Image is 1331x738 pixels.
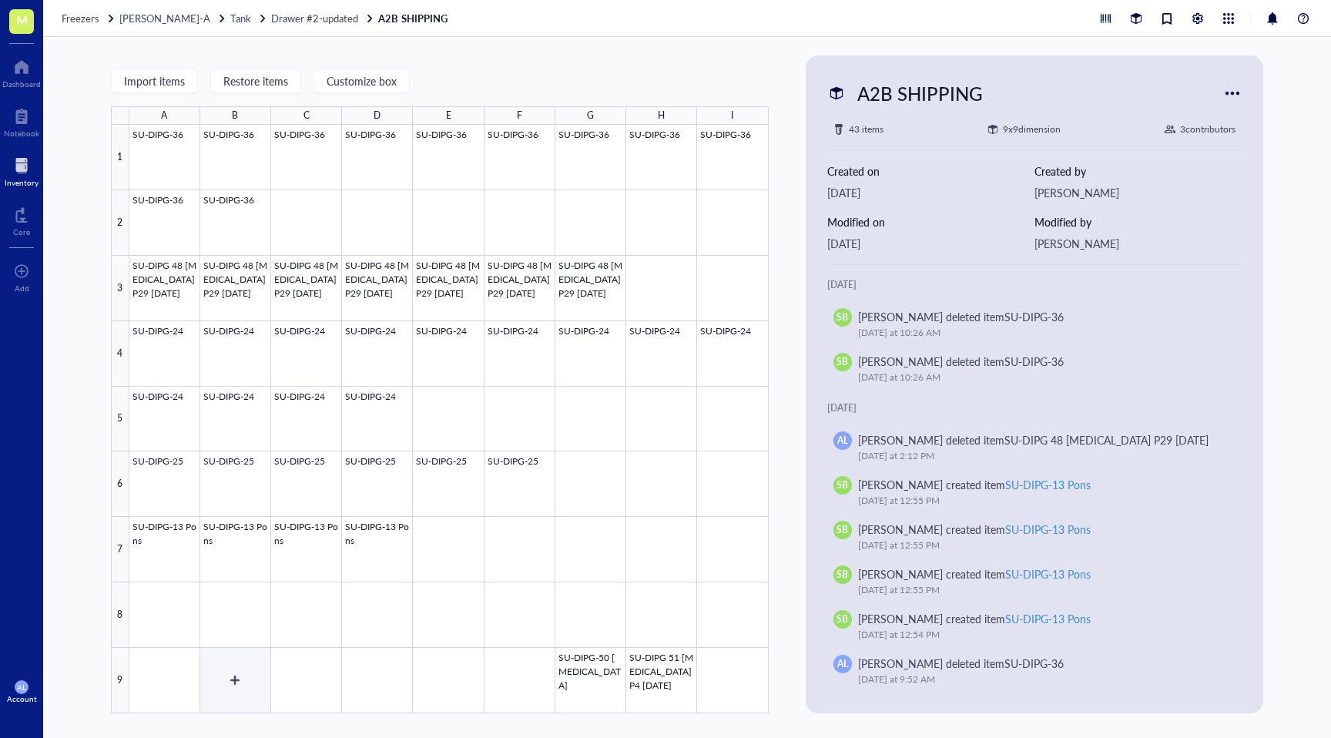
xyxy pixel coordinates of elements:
[858,565,1091,582] div: [PERSON_NAME] created item
[124,75,185,87] span: Import items
[111,582,129,648] div: 8
[62,11,99,25] span: Freezers
[836,523,848,537] span: SB
[827,470,1242,515] a: SB[PERSON_NAME] created itemSU-DIPG-13 Pons[DATE] at 12:55 PM
[111,190,129,256] div: 2
[836,612,848,626] span: SB
[111,69,198,93] button: Import items
[837,434,848,448] span: AL
[1004,309,1064,324] div: SU-DIPG-36
[858,325,1224,340] div: [DATE] at 10:26 AM
[1004,656,1064,671] div: SU-DIPG-36
[111,648,129,713] div: 9
[111,321,129,387] div: 4
[836,568,848,582] span: SB
[658,106,665,125] div: H
[111,517,129,582] div: 7
[119,12,227,25] a: [PERSON_NAME]-A
[446,106,451,125] div: E
[5,153,39,187] a: Inventory
[1005,566,1091,582] div: SU-DIPG-13 Pons
[836,310,848,324] span: SB
[827,604,1242,649] a: SB[PERSON_NAME] created itemSU-DIPG-13 Pons[DATE] at 12:54 PM
[1034,235,1242,252] div: [PERSON_NAME]
[587,106,594,125] div: G
[858,582,1224,598] div: [DATE] at 12:55 PM
[17,683,26,692] span: AL
[849,122,883,137] div: 43 items
[313,69,410,93] button: Customize box
[827,401,1242,416] div: [DATE]
[161,106,167,125] div: A
[858,538,1224,553] div: [DATE] at 12:55 PM
[210,69,301,93] button: Restore items
[858,353,1064,370] div: [PERSON_NAME] deleted item
[827,235,1034,252] div: [DATE]
[731,106,733,125] div: I
[837,657,848,671] span: AL
[858,672,1224,687] div: [DATE] at 9:52 AM
[5,178,39,187] div: Inventory
[858,308,1064,325] div: [PERSON_NAME] deleted item
[2,55,41,89] a: Dashboard
[1003,122,1061,137] div: 9 x 9 dimension
[7,694,37,703] div: Account
[1180,122,1235,137] div: 3 contributor s
[223,75,288,87] span: Restore items
[858,627,1224,642] div: [DATE] at 12:54 PM
[1034,213,1242,230] div: Modified by
[111,451,129,517] div: 6
[15,283,29,293] div: Add
[4,104,39,138] a: Notebook
[1004,354,1064,369] div: SU-DIPG-36
[62,12,116,25] a: Freezers
[858,610,1091,627] div: [PERSON_NAME] created item
[1034,163,1242,179] div: Created by
[858,448,1224,464] div: [DATE] at 2:12 PM
[111,125,129,190] div: 1
[858,431,1209,448] div: [PERSON_NAME] deleted item
[517,106,522,125] div: F
[827,184,1034,201] div: [DATE]
[858,521,1091,538] div: [PERSON_NAME] created item
[1005,522,1091,537] div: SU-DIPG-13 Pons
[836,355,848,369] span: SB
[827,559,1242,604] a: SB[PERSON_NAME] created itemSU-DIPG-13 Pons[DATE] at 12:55 PM
[850,77,990,109] div: A2B SHIPPING
[1005,611,1091,626] div: SU-DIPG-13 Pons
[230,11,251,25] span: Tank
[827,163,1034,179] div: Created on
[16,10,28,29] span: M
[232,106,238,125] div: B
[271,11,358,25] span: Drawer #2-updated
[111,387,129,452] div: 5
[1004,432,1209,448] div: SU-DIPG 48 [MEDICAL_DATA] P29 [DATE]
[327,75,397,87] span: Customize box
[4,129,39,138] div: Notebook
[827,515,1242,559] a: SB[PERSON_NAME] created itemSU-DIPG-13 Pons[DATE] at 12:55 PM
[858,476,1091,493] div: [PERSON_NAME] created item
[378,12,450,25] a: A2B SHIPPING
[2,79,41,89] div: Dashboard
[858,370,1224,385] div: [DATE] at 10:26 AM
[13,203,30,236] a: Core
[836,478,848,492] span: SB
[13,227,30,236] div: Core
[230,12,375,25] a: TankDrawer #2-updated
[827,277,1242,293] div: [DATE]
[119,11,210,25] span: [PERSON_NAME]-A
[858,493,1224,508] div: [DATE] at 12:55 PM
[303,106,310,125] div: C
[111,256,129,321] div: 3
[827,213,1034,230] div: Modified on
[858,655,1064,672] div: [PERSON_NAME] deleted item
[1005,477,1091,492] div: SU-DIPG-13 Pons
[1034,184,1242,201] div: [PERSON_NAME]
[374,106,381,125] div: D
